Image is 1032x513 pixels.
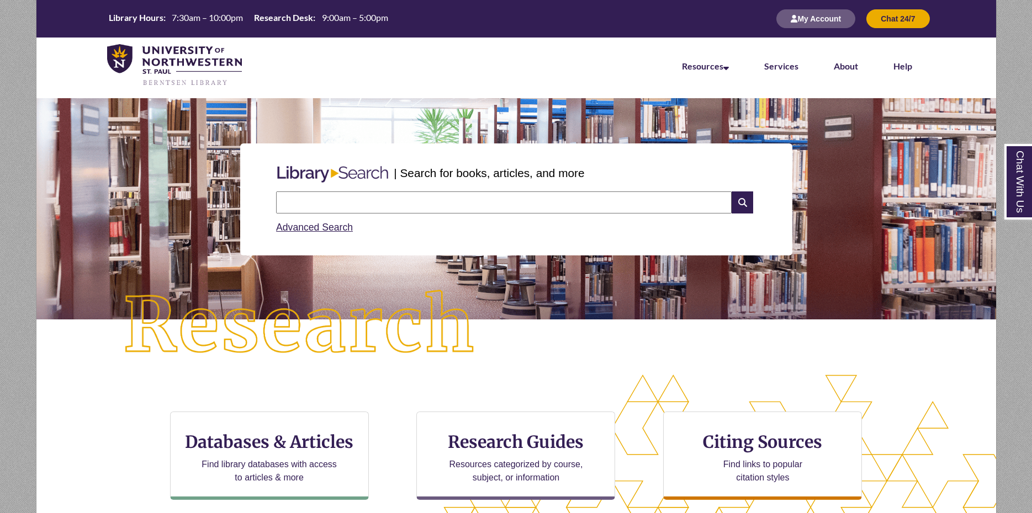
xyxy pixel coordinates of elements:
[107,44,242,87] img: UNWSP Library Logo
[764,61,798,71] a: Services
[893,61,912,71] a: Help
[104,12,393,26] a: Hours Today
[709,458,817,484] p: Find links to popular citation styles
[416,412,615,500] a: Research Guides Resources categorized by course, subject, or information
[776,9,855,28] button: My Account
[866,14,929,23] a: Chat 24/7
[250,12,317,24] th: Research Desk:
[276,222,353,233] a: Advanced Search
[444,458,588,484] p: Resources categorized by course, subject, or information
[197,458,341,484] p: Find library databases with access to articles & more
[104,12,167,24] th: Library Hours:
[172,12,243,23] span: 7:30am – 10:00pm
[834,61,858,71] a: About
[682,61,729,71] a: Resources
[866,9,929,28] button: Chat 24/7
[104,12,393,25] table: Hours Today
[179,431,359,452] h3: Databases & Articles
[696,431,830,452] h3: Citing Sources
[84,251,516,401] img: Research
[394,164,584,181] p: | Search for books, articles, and more
[663,412,862,500] a: Citing Sources Find links to popular citation styles
[732,191,753,213] i: Search
[170,412,369,500] a: Databases & Articles Find library databases with access to articles & more
[426,431,606,452] h3: Research Guides
[272,162,394,187] img: Libary Search
[776,14,855,23] a: My Account
[322,12,388,23] span: 9:00am – 5:00pm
